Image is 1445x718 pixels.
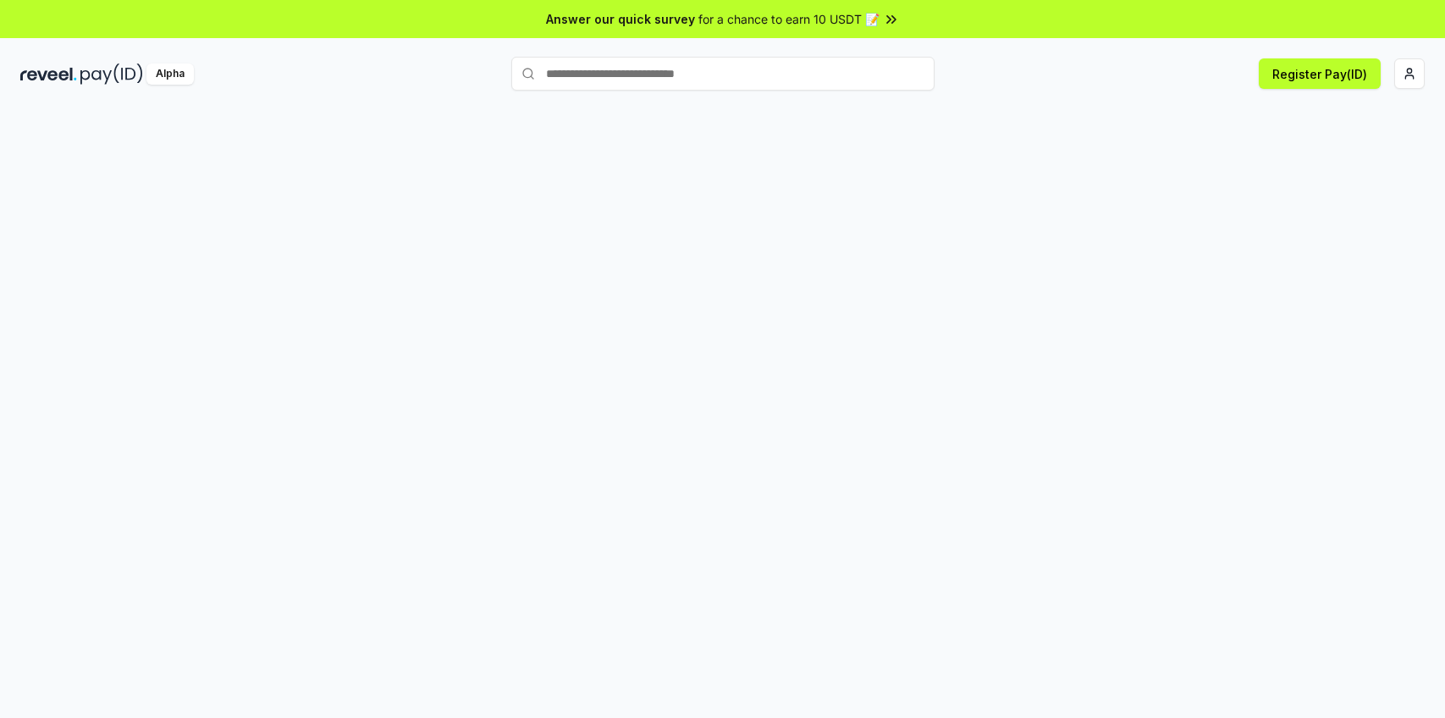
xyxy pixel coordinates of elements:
img: reveel_dark [20,64,77,85]
span: for a chance to earn 10 USDT 📝 [698,10,880,28]
span: Answer our quick survey [546,10,695,28]
button: Register Pay(ID) [1259,58,1381,89]
img: pay_id [80,64,143,85]
div: Alpha [146,64,194,85]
